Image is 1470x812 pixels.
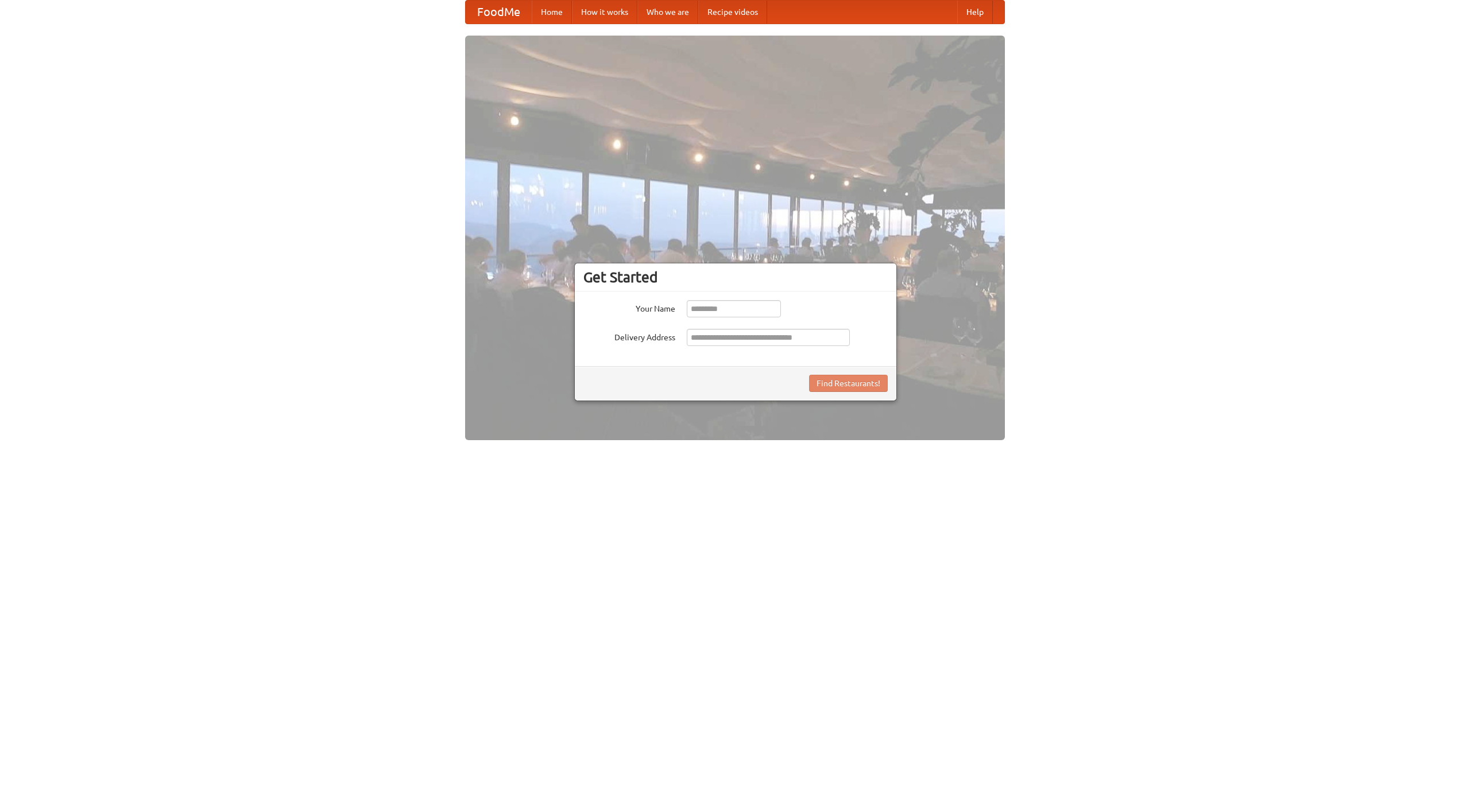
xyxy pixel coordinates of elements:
a: Help [957,1,993,24]
a: FoodMe [466,1,532,24]
label: Delivery Address [583,329,675,343]
a: Home [532,1,572,24]
label: Your Name [583,300,675,314]
h3: Get Started [583,269,888,286]
button: Find Restaurants! [809,375,888,392]
a: How it works [572,1,637,24]
a: Who we are [637,1,698,24]
a: Recipe videos [698,1,767,24]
